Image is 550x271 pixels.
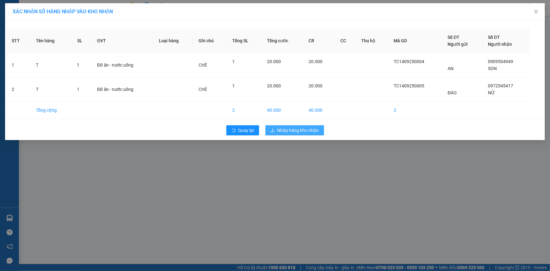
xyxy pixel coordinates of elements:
[227,102,262,119] td: 2
[265,125,324,135] button: downloadNhập hàng kho nhận
[309,59,322,64] span: 20.000
[194,29,227,53] th: Ghi chú
[267,59,281,64] span: 20.000
[31,102,72,119] td: Tổng cộng
[394,59,424,64] span: TC1409250004
[92,29,153,53] th: ĐVT
[488,59,513,64] span: 0909504949
[7,77,31,102] td: 2
[389,102,443,119] td: 2
[7,29,31,53] th: STT
[448,90,457,95] span: ĐÀO
[448,42,468,47] span: Người gửi
[527,3,545,21] button: Close
[448,66,454,71] span: AN
[77,87,80,92] span: 1
[356,29,388,53] th: Thu hộ
[232,83,235,88] span: 1
[199,62,207,68] span: CHÈ
[154,29,194,53] th: Loại hàng
[270,128,275,133] span: download
[389,29,443,53] th: Mã GD
[13,9,113,15] span: XÁC NHẬN SỐ HÀNG NHẬP VÀO KHO NHẬN
[262,102,304,119] td: 40.000
[488,66,497,71] span: SON
[31,77,72,102] td: T
[309,83,322,88] span: 20.000
[267,83,281,88] span: 20.000
[7,53,31,77] td: 1
[227,29,262,53] th: Tổng SL
[262,29,304,53] th: Tổng cước
[31,29,72,53] th: Tên hàng
[231,128,236,133] span: rollback
[31,53,72,77] td: T
[488,35,500,40] span: Số ĐT
[72,29,92,53] th: SL
[92,53,153,77] td: Đồ ăn - nước uống
[335,29,356,53] th: CC
[488,83,513,88] span: 0972545417
[448,35,460,40] span: Số ĐT
[394,83,424,88] span: TC1409250005
[92,77,153,102] td: Đồ ăn - nước uống
[277,127,319,134] span: Nhập hàng kho nhận
[199,87,207,92] span: CHÈ
[232,59,235,64] span: 1
[304,29,335,53] th: CR
[488,42,512,47] span: Người nhận
[534,9,539,14] span: close
[304,102,335,119] td: 40.000
[238,127,254,134] span: Quay lại
[77,62,80,68] span: 1
[226,125,259,135] button: rollbackQuay lại
[488,90,495,95] span: NỮ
